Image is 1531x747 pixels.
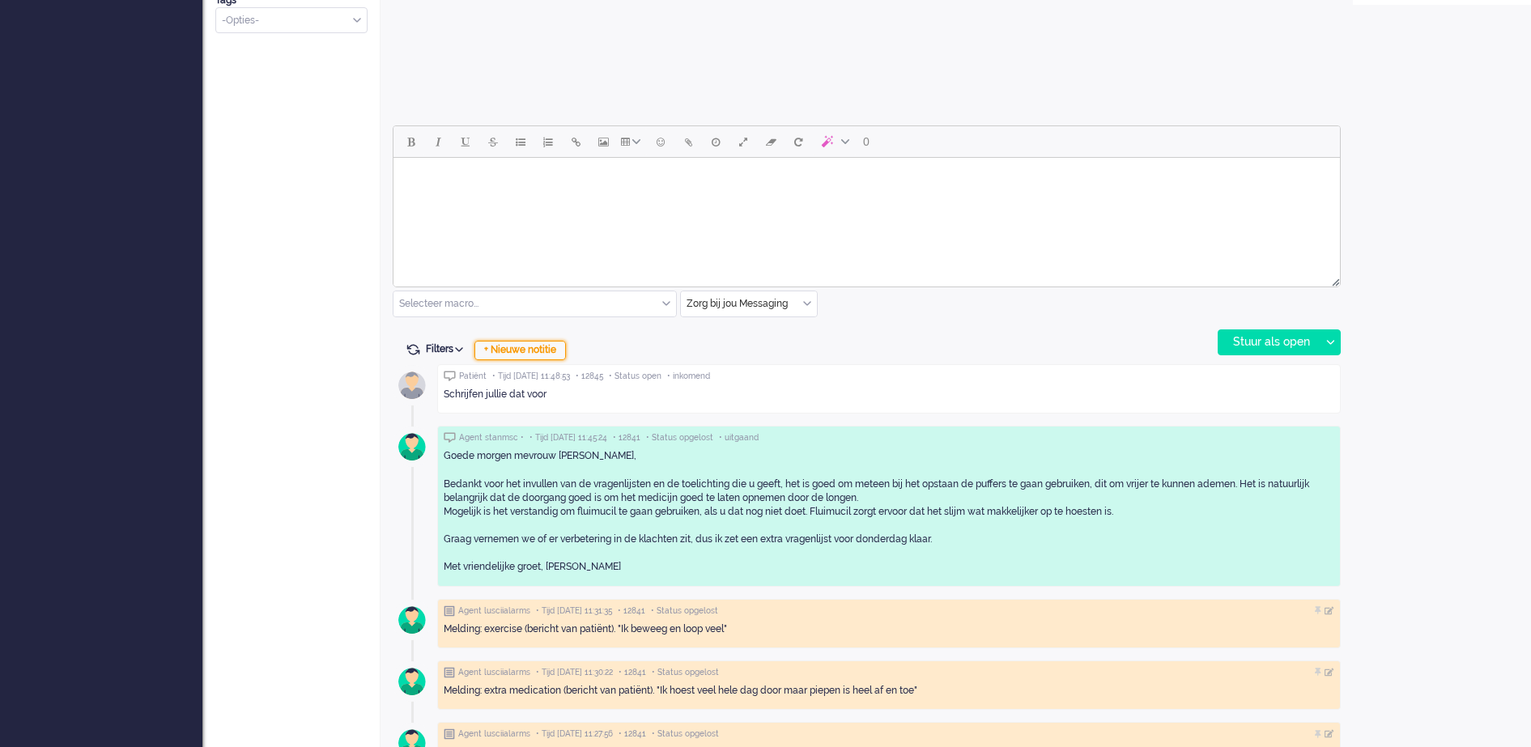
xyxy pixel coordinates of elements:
button: Clear formatting [757,128,785,155]
div: Select Tags [215,7,368,34]
span: Agent stanmsc • [459,432,524,444]
span: • Status opgelost [646,432,713,444]
div: Melding: extra medication (bericht van patiënt). "Ik hoest veel hele dag door maar piepen is heel... [444,684,1334,698]
img: ic_note_grey.svg [444,667,455,678]
iframe: Rich Text Area [393,158,1340,272]
span: • Status opgelost [651,605,718,617]
img: ic_chat_grey.svg [444,432,456,443]
span: Agent lusciialarms [458,728,530,740]
button: Numbered list [534,128,562,155]
img: avatar [392,427,432,467]
button: Delay message [702,128,729,155]
span: • uitgaand [719,432,759,444]
button: Add attachment [674,128,702,155]
img: avatar [392,661,432,702]
button: Emoticons [647,128,674,155]
span: • Tijd [DATE] 11:27:56 [536,728,613,740]
span: Agent lusciialarms [458,605,530,617]
img: avatar [392,365,432,405]
span: • Status open [609,371,661,382]
button: Bold [397,128,424,155]
div: Schrijfen jullie dat voor [444,388,1334,401]
span: • inkomend [667,371,710,382]
span: • 12841 [618,605,645,617]
button: Strikethrough [479,128,507,155]
img: ic_note_grey.svg [444,605,455,617]
button: 0 [856,128,877,155]
span: Patiënt [459,371,487,382]
span: • Tijd [DATE] 11:31:35 [536,605,612,617]
span: • Tijd [DATE] 11:30:22 [536,667,613,678]
button: Italic [424,128,452,155]
span: • Status opgelost [652,667,719,678]
button: AI [812,128,856,155]
button: Reset content [785,128,812,155]
div: + Nieuwe notitie [474,341,566,360]
div: Melding: exercise (bericht van patiënt). "Ik beweeg en loop veel" [444,622,1334,636]
span: • Tijd [DATE] 11:48:53 [492,371,570,382]
span: 0 [863,135,870,148]
span: Filters [426,343,469,354]
span: • 12841 [619,728,646,740]
div: Resize [1326,272,1340,286]
span: • Tijd [DATE] 11:45:24 [529,432,607,444]
div: Goede morgen mevrouw [PERSON_NAME], Bedankt voor het invullen van de vragenlijsten en de toelicht... [444,449,1334,574]
div: Stuur als open [1218,330,1320,354]
img: ic_chat_grey.svg [444,371,456,381]
span: • Status opgelost [652,728,719,740]
button: Insert/edit image [589,128,617,155]
button: Insert/edit link [562,128,589,155]
button: Table [617,128,647,155]
span: • 12845 [576,371,603,382]
span: • 12841 [613,432,640,444]
span: • 12841 [619,667,646,678]
img: ic_note_grey.svg [444,728,455,740]
span: Agent lusciialarms [458,667,530,678]
button: Bullet list [507,128,534,155]
img: avatar [392,600,432,640]
button: Underline [452,128,479,155]
button: Fullscreen [729,128,757,155]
